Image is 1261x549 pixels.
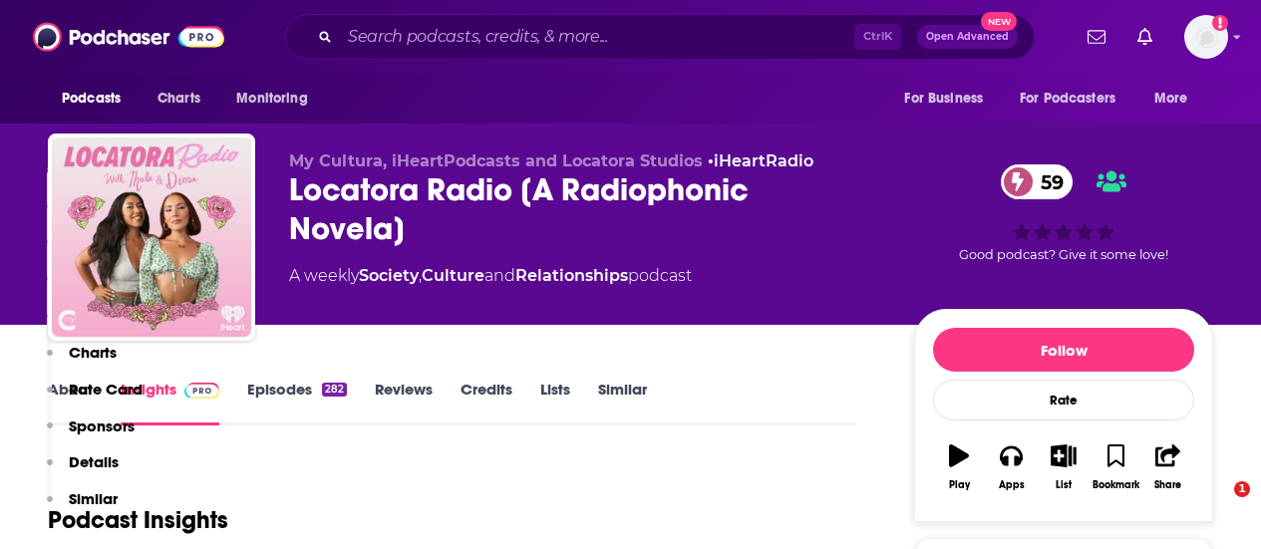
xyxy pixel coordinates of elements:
p: Sponsors [69,416,135,435]
a: Credits [461,380,512,425]
p: Similar [69,489,118,508]
img: User Profile [1184,15,1228,59]
button: Details [47,452,119,489]
p: Rate Card [69,380,143,399]
span: • [708,151,813,170]
div: Bookmark [1093,479,1139,491]
span: Monitoring [236,85,307,113]
button: Sponsors [47,416,135,453]
button: Follow [933,328,1194,372]
button: open menu [890,80,1008,118]
button: Share [1142,431,1194,503]
div: 59Good podcast? Give it some love! [914,151,1213,275]
span: , [419,266,422,285]
span: More [1154,85,1188,113]
input: Search podcasts, credits, & more... [340,21,854,53]
button: open menu [48,80,147,118]
span: 1 [1234,481,1250,497]
p: Details [69,452,119,471]
a: Show notifications dropdown [1080,20,1113,54]
span: Podcasts [62,85,121,113]
a: Lists [540,380,570,425]
a: Charts [145,80,212,118]
button: open menu [1140,80,1213,118]
div: Play [949,479,970,491]
a: Episodes282 [247,380,347,425]
span: For Podcasters [1020,85,1115,113]
button: Play [933,431,985,503]
span: Open Advanced [926,32,1009,42]
span: 59 [1021,164,1074,199]
div: A weekly podcast [289,264,692,288]
button: Bookmark [1090,431,1141,503]
span: Charts [158,85,200,113]
div: 282 [322,383,347,397]
a: Society [359,266,419,285]
a: Relationships [515,266,628,285]
div: List [1056,479,1072,491]
button: Show profile menu [1184,15,1228,59]
a: 59 [1001,164,1074,199]
a: iHeartRadio [714,151,813,170]
a: Reviews [375,380,433,425]
a: Culture [422,266,484,285]
button: open menu [222,80,333,118]
button: Open AdvancedNew [917,25,1018,49]
button: List [1038,431,1090,503]
div: Apps [999,479,1025,491]
span: Ctrl K [854,24,901,50]
div: Share [1154,479,1181,491]
span: My Cultura, iHeartPodcasts and Locatora Studios [289,151,703,170]
button: Rate Card [47,380,143,416]
a: Show notifications dropdown [1129,20,1160,54]
span: For Business [904,85,983,113]
iframe: Intercom live chat [1193,481,1241,529]
img: Podchaser - Follow, Share and Rate Podcasts [33,18,224,56]
button: Similar [47,489,118,526]
span: Logged in as egilfenbaum [1184,15,1228,59]
a: Similar [598,380,647,425]
span: New [981,12,1017,31]
img: Locatora Radio [A Radiophonic Novela] [52,137,251,337]
div: Rate [933,380,1194,420]
span: Good podcast? Give it some love! [959,247,1168,262]
span: and [484,266,515,285]
div: Search podcasts, credits, & more... [285,14,1035,60]
button: open menu [1007,80,1144,118]
svg: Add a profile image [1212,15,1228,31]
button: Apps [985,431,1037,503]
